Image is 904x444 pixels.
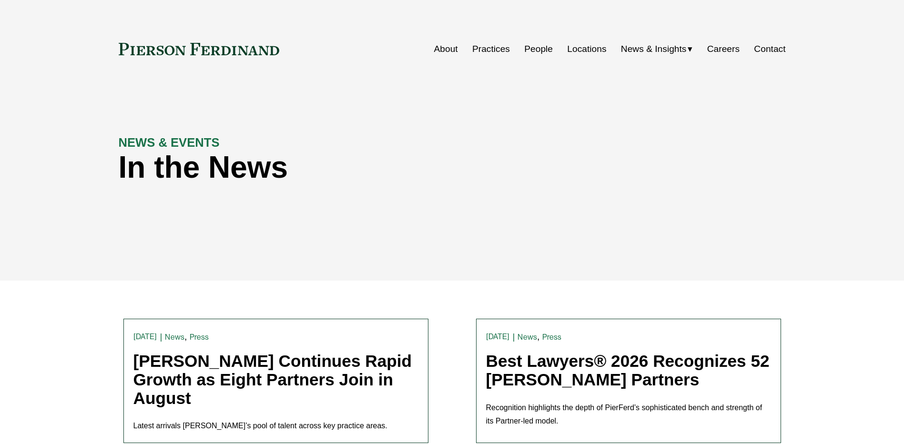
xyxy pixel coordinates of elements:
a: News [518,333,537,342]
time: [DATE] [486,333,510,341]
span: News & Insights [621,41,687,58]
span: , [537,332,539,342]
a: Contact [754,40,785,58]
a: [PERSON_NAME] Continues Rapid Growth as Eight Partners Join in August [133,352,412,407]
span: , [184,332,187,342]
a: Press [190,333,209,342]
a: Locations [567,40,606,58]
a: Best Lawyers® 2026 Recognizes 52 [PERSON_NAME] Partners [486,352,770,389]
h1: In the News [119,150,619,185]
time: [DATE] [133,333,157,341]
a: People [524,40,553,58]
a: Practices [472,40,510,58]
a: News [165,333,184,342]
a: Press [542,333,562,342]
a: About [434,40,458,58]
a: Careers [707,40,740,58]
a: folder dropdown [621,40,693,58]
strong: NEWS & EVENTS [119,136,220,149]
p: Latest arrivals [PERSON_NAME]’s pool of talent across key practice areas. [133,419,418,433]
p: Recognition highlights the depth of PierFerd’s sophisticated bench and strength of its Partner-le... [486,401,771,429]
